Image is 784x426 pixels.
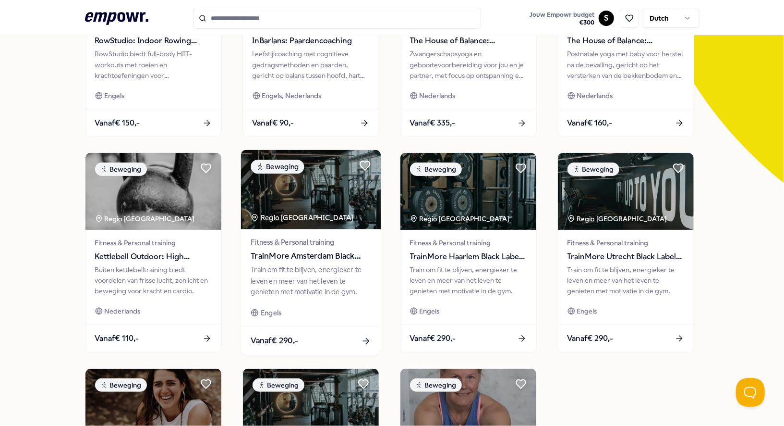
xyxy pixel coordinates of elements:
a: package imageBewegingRegio [GEOGRAPHIC_DATA] Fitness & Personal trainingTrainMore Amsterdam Black... [240,150,381,356]
div: Train om fit te blijven, energieker te leven en meer van het leven te genieten met motivatie in d... [567,264,684,297]
iframe: Help Scout Beacon - Open [736,378,765,407]
div: Beweging [410,378,462,392]
a: package imageBewegingRegio [GEOGRAPHIC_DATA] Fitness & Personal trainingTrainMore Haarlem Black L... [400,152,537,352]
div: Train om fit te blijven, energieker te leven en meer van het leven te genieten met motivatie in d... [251,264,371,298]
div: Beweging [253,378,304,392]
span: RowStudio: Indoor Rowing Classes [95,35,212,47]
span: Vanaf € 290,- [251,335,298,347]
div: Regio [GEOGRAPHIC_DATA] [95,213,196,224]
span: Fitness & Personal training [95,238,212,248]
a: package imageBewegingRegio [GEOGRAPHIC_DATA] Fitness & Personal trainingTrainMore Utrecht Black L... [557,152,694,352]
div: Beweging [95,378,147,392]
span: Engels, Nederlands [262,90,322,101]
div: Buiten kettlebelltraining biedt voordelen van frisse lucht, zonlicht en beweging voor kracht en c... [95,264,212,297]
div: Regio [GEOGRAPHIC_DATA] [251,213,355,224]
span: Engels [260,308,281,319]
span: InBarlans: Paardencoaching [253,35,369,47]
a: Jouw Empowr budget€300 [526,8,599,28]
span: Fitness & Personal training [410,238,527,248]
img: package image [558,153,694,230]
div: Postnatale yoga met baby voor herstel na de bevalling, gericht op het versterken van de bekkenbod... [567,49,684,81]
span: Fitness & Personal training [251,237,371,248]
span: € 300 [530,19,595,26]
div: Beweging [251,160,304,174]
img: package image [400,153,536,230]
div: Beweging [95,163,147,176]
span: Nederlands [420,90,456,101]
span: TrainMore Haarlem Black Label: Open Gym [410,251,527,263]
span: Vanaf € 90,- [253,117,294,129]
span: TrainMore Amsterdam Black Label: Open Gym [251,250,371,263]
span: Vanaf € 335,- [410,117,456,129]
span: Engels [105,90,125,101]
span: Kettlebell Outdoor: High Intensity Training [95,251,212,263]
span: Jouw Empowr budget [530,11,595,19]
img: package image [241,150,380,229]
span: Vanaf € 290,- [410,332,456,345]
div: Regio [GEOGRAPHIC_DATA] [410,213,511,224]
div: Leefstijlcoaching met cognitieve gedragsmethoden en paarden, gericht op balans tussen hoofd, hart... [253,49,369,81]
span: Engels [577,306,597,316]
div: Regio [GEOGRAPHIC_DATA] [567,213,669,224]
div: Train om fit te blijven, energieker te leven en meer van het leven te genieten met motivatie in d... [410,264,527,297]
button: S [599,11,614,26]
input: Search for products, categories or subcategories [193,8,481,29]
span: Vanaf € 160,- [567,117,613,129]
span: The House of Balance: Postnatale yoga [567,35,684,47]
span: Vanaf € 150,- [95,117,140,129]
span: Vanaf € 110,- [95,332,139,345]
div: Beweging [567,163,619,176]
div: Zwangerschapsyoga en geboortevoorbereiding voor jou en je partner, met focus op ontspanning en vo... [410,49,527,81]
span: TrainMore Utrecht Black Label: Open Gym [567,251,684,263]
a: package imageBewegingRegio [GEOGRAPHIC_DATA] Fitness & Personal trainingKettlebell Outdoor: High ... [85,152,222,352]
button: Jouw Empowr budget€300 [528,9,597,28]
div: RowStudio biedt full-body HIIT-workouts met roeien en krachtoefeningen voor calorieverbranding en... [95,49,212,81]
img: package image [85,153,221,230]
span: Nederlands [105,306,141,316]
div: Beweging [410,163,462,176]
span: The House of Balance: Zwangerschapsyoga & Geboortevoorbereiding [410,35,527,47]
span: Nederlands [577,90,613,101]
span: Vanaf € 290,- [567,332,614,345]
span: Fitness & Personal training [567,238,684,248]
span: Engels [420,306,440,316]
